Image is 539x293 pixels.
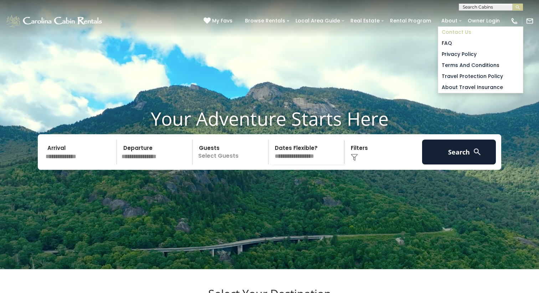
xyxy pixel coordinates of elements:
a: About Travel Insurance [438,82,523,93]
a: Browse Rentals [241,15,289,26]
a: My Favs [204,17,234,25]
p: Select Guests [195,140,268,164]
button: Search [422,140,496,164]
a: About [438,15,461,26]
span: My Favs [212,17,232,25]
a: Local Area Guide [292,15,344,26]
a: Terms and Conditions [438,60,523,71]
a: Owner Login [464,15,503,26]
img: phone-regular-white.png [510,17,518,25]
a: FAQ [438,38,523,49]
h1: Your Adventure Starts Here [5,108,534,130]
img: filter--v1.png [351,154,358,161]
img: White-1-1-2.png [5,14,104,28]
img: mail-regular-white.png [526,17,534,25]
a: Real Estate [347,15,383,26]
img: search-regular-white.png [473,147,482,156]
a: Rental Program [386,15,435,26]
a: Travel Protection Policy [438,71,523,82]
a: Privacy Policy [438,49,523,60]
a: Contact Us [438,27,523,38]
